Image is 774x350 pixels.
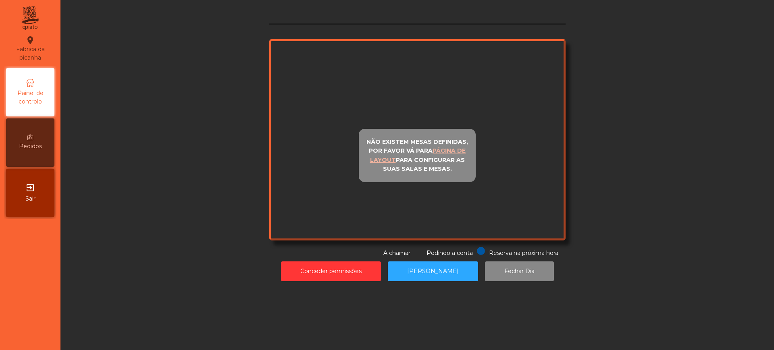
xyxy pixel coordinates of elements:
u: página de layout [370,147,466,164]
span: Pedindo a conta [427,249,473,257]
button: Fechar Dia [485,261,554,281]
span: Pedidos [19,142,42,151]
img: qpiato [20,4,40,32]
i: location_on [25,35,35,45]
span: Painel de controlo [8,89,52,106]
div: Fabrica da picanha [6,35,54,62]
span: Sair [25,195,35,203]
button: Conceder permissões [281,261,381,281]
span: A chamar [383,249,410,257]
p: Não existem mesas definidas, por favor vá para para configurar as suas salas e mesas. [362,137,472,174]
span: Reserva na próxima hora [489,249,558,257]
i: exit_to_app [25,183,35,193]
button: [PERSON_NAME] [388,261,478,281]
